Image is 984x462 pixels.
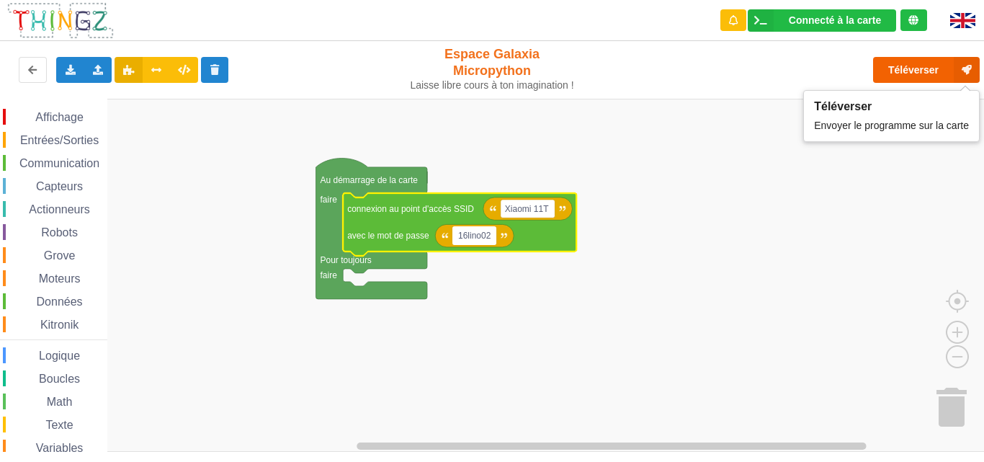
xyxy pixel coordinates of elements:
text: connexion au point d'accès SSID [347,204,474,214]
span: Actionneurs [27,203,92,216]
text: faire [321,270,338,280]
text: Xiaomi 11T [505,204,549,214]
div: Téléverser [814,99,969,113]
text: faire [321,195,338,205]
span: Math [45,396,75,408]
span: Affichage [33,111,85,123]
span: Kitronik [38,319,81,331]
span: Robots [39,226,80,239]
div: Envoyer le programme sur la carte [814,113,969,133]
span: Texte [43,419,75,431]
span: Boucles [37,373,82,385]
div: Laisse libre cours à ton imagination ! [408,79,575,92]
span: Variables [34,442,86,454]
button: Téléverser [873,57,980,83]
div: Tu es connecté au serveur de création de Thingz [900,9,927,31]
img: thingz_logo.png [6,1,115,40]
img: gb.png [950,13,975,28]
span: Moteurs [37,272,83,285]
span: Capteurs [34,180,85,192]
span: Entrées/Sorties [18,134,101,146]
div: Espace Galaxia Micropython [408,46,575,92]
text: Au démarrage de la carte [321,175,419,185]
text: avec le mot de passe [347,231,429,241]
span: Données [35,296,85,308]
div: Ta base fonctionne bien ! [748,9,896,32]
div: Connecté à la carte [789,15,881,25]
span: Grove [42,249,78,262]
span: Communication [17,157,102,169]
text: Pour toujours [321,255,372,265]
span: Logique [37,350,82,362]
